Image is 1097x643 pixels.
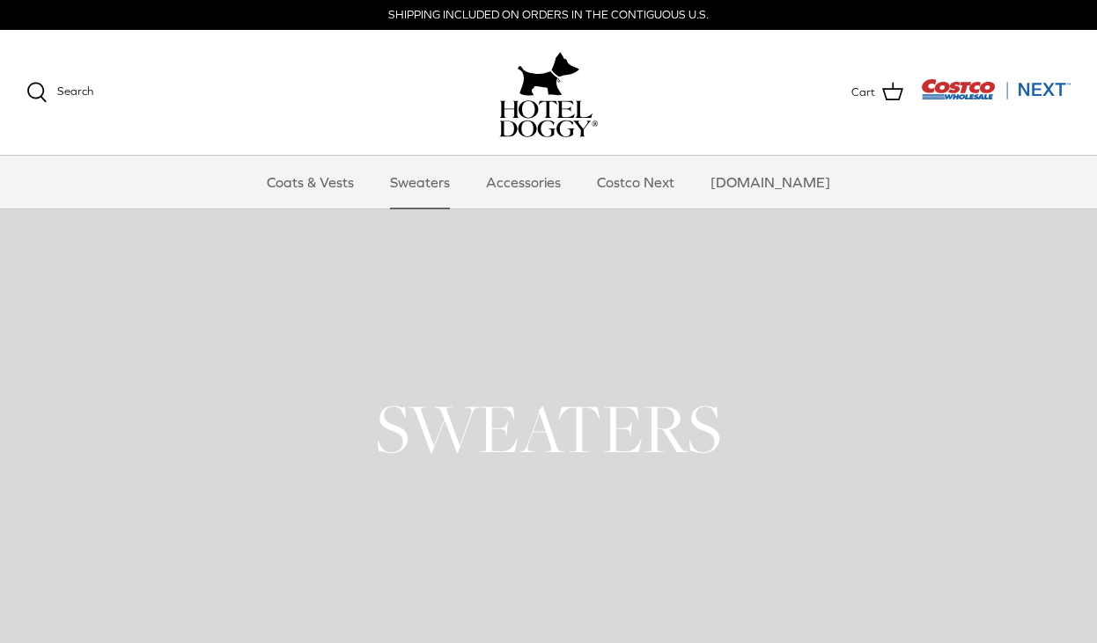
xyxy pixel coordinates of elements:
img: hoteldoggycom [499,100,598,137]
a: Cart [851,81,903,104]
a: Search [26,82,93,103]
h1: SWEATERS [26,385,1071,471]
img: Costco Next [921,78,1071,100]
a: Sweaters [374,156,466,208]
a: Coats & Vests [251,156,370,208]
a: Accessories [470,156,577,208]
a: Costco Next [581,156,690,208]
span: Search [57,84,93,98]
img: hoteldoggy.com [518,47,579,100]
a: hoteldoggy.com hoteldoggycom [499,47,598,137]
span: Cart [851,84,875,102]
a: [DOMAIN_NAME] [695,156,846,208]
a: Visit Costco Next [921,90,1071,103]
